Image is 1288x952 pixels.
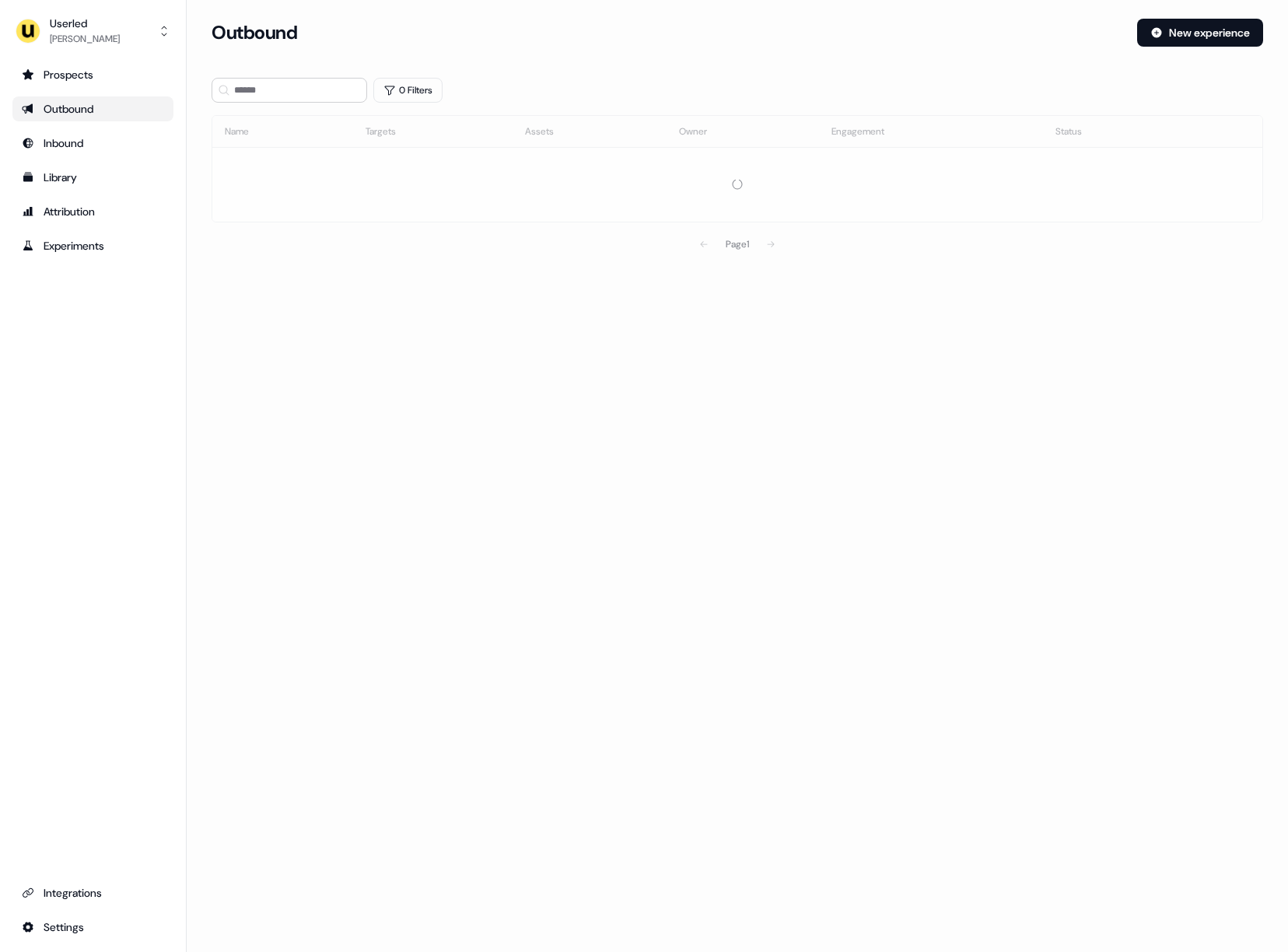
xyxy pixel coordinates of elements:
[50,31,120,47] div: [PERSON_NAME]
[1137,19,1263,47] button: New experience
[22,919,164,935] div: Settings
[12,880,173,905] a: Go to integrations
[12,12,173,50] button: Userled[PERSON_NAME]
[12,165,173,190] a: Go to templates
[22,204,164,219] div: Attribution
[50,16,120,31] div: Userled
[22,101,164,117] div: Outbound
[22,238,164,254] div: Experiments
[22,885,164,901] div: Integrations
[22,135,164,151] div: Inbound
[22,170,164,185] div: Library
[12,199,173,224] a: Go to attribution
[12,131,173,156] a: Go to Inbound
[12,96,173,121] a: Go to outbound experience
[12,233,173,258] a: Go to experiments
[373,78,443,103] button: 0 Filters
[22,67,164,82] div: Prospects
[12,62,173,87] a: Go to prospects
[12,915,173,940] a: Go to integrations
[212,21,297,44] h3: Outbound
